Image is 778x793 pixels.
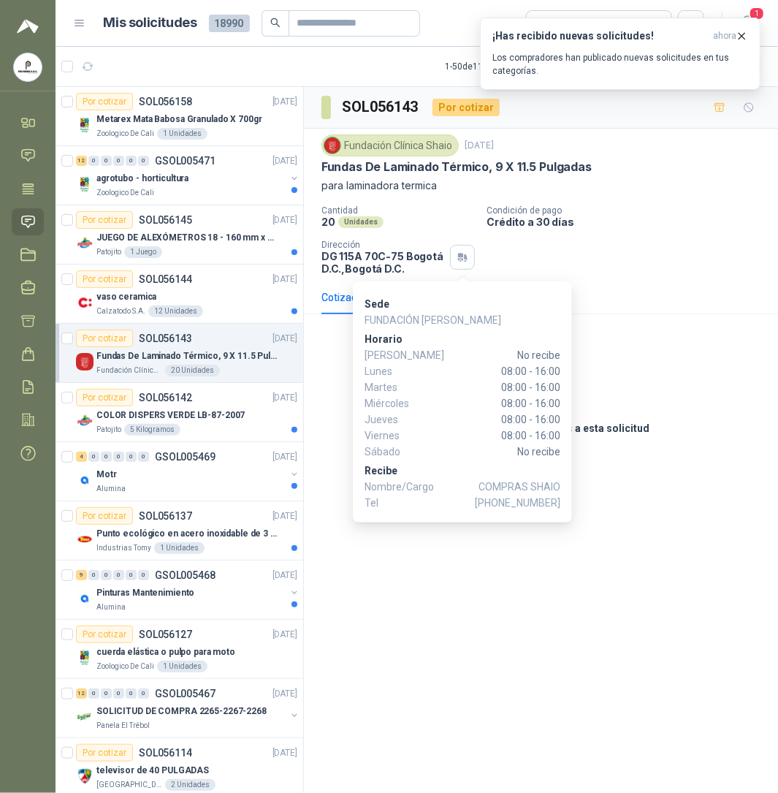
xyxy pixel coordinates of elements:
[272,687,297,701] p: [DATE]
[465,139,494,153] p: [DATE]
[480,18,760,90] button: ¡Has recibido nuevas solicitudes!ahora Los compradores han publicado nuevas solicitudes en tus ca...
[492,30,707,42] h3: ¡Has recibido nuevas solicitudes!
[113,570,124,580] div: 0
[713,30,736,42] span: ahora
[76,744,133,762] div: Por cotizar
[272,391,297,405] p: [DATE]
[272,509,297,523] p: [DATE]
[365,463,560,479] p: Recibe
[124,424,180,436] div: 5 Kilogramos
[365,379,423,395] span: Martes
[321,240,444,250] p: Dirección
[487,216,772,228] p: Crédito a 30 días
[88,688,99,699] div: 0
[76,767,94,785] img: Company Logo
[96,764,209,778] p: televisor de 40 PULGADAS
[96,542,151,554] p: Industrias Tomy
[88,156,99,166] div: 0
[76,626,133,643] div: Por cotizar
[423,379,560,395] span: 08:00 - 16:00
[365,363,423,379] span: Lunes
[101,688,112,699] div: 0
[96,468,117,482] p: Motr
[139,215,192,225] p: SOL056145
[76,211,133,229] div: Por cotizar
[139,274,192,284] p: SOL056144
[321,178,760,194] p: para laminadora termica
[76,330,133,347] div: Por cotizar
[272,154,297,168] p: [DATE]
[96,645,235,659] p: cuerda elástica o pulpo para moto
[321,289,381,306] div: Cotizaciones
[96,602,126,613] p: Alumina
[76,507,133,525] div: Por cotizar
[139,629,192,640] p: SOL056127
[432,99,500,116] div: Por cotizar
[270,18,281,28] span: search
[365,347,423,363] span: [PERSON_NAME]
[365,444,423,460] span: Sábado
[165,365,220,376] div: 20 Unidades
[126,156,137,166] div: 0
[101,156,112,166] div: 0
[76,685,300,732] a: 12 0 0 0 0 0 GSOL005467[DATE] Company LogoSOLICITUD DE COMPRA 2265-2267-2268Panela El Trébol
[139,748,192,758] p: SOL056114
[113,156,124,166] div: 0
[272,450,297,464] p: [DATE]
[96,424,121,436] p: Patojito
[365,428,423,444] span: Viernes
[113,688,124,699] div: 0
[113,452,124,462] div: 0
[76,531,94,548] img: Company Logo
[76,235,94,252] img: Company Logo
[96,290,156,304] p: vaso ceramica
[165,779,216,791] div: 2 Unidades
[96,128,154,140] p: Zoologico De Cali
[365,296,560,312] p: Sede
[365,395,423,411] span: Miércoles
[96,187,154,199] p: Zoologico De Cali
[138,452,149,462] div: 0
[343,96,421,118] h3: SOL056143
[56,383,303,442] a: Por cotizarSOL056142[DATE] Company LogoCOLOR DISPERS VERDE LB-87-2007Patojito5 Kilogramos
[76,471,94,489] img: Company Logo
[272,95,297,109] p: [DATE]
[126,570,137,580] div: 0
[17,18,39,35] img: Logo peakr
[96,586,194,600] p: Pinturas Mantenimiento
[365,411,423,428] span: Jueves
[139,511,192,521] p: SOL056137
[155,688,216,699] p: GSOL005467
[56,324,303,383] a: Por cotizarSOL056143[DATE] Company LogoFundas De Laminado Térmico, 9 X 11.5 PulgadasFundación Clí...
[96,661,154,672] p: Zoologico De Cali
[154,542,205,554] div: 1 Unidades
[76,708,94,726] img: Company Logo
[423,444,560,460] span: No recibe
[138,156,149,166] div: 0
[272,273,297,287] p: [DATE]
[126,452,137,462] div: 0
[76,412,94,430] img: Company Logo
[56,620,303,679] a: Por cotizarSOL056127[DATE] Company Logocuerda elástica o pulpo para motoZoologico De Cali1 Unidades
[139,392,192,403] p: SOL056142
[209,15,250,32] span: 18990
[734,10,760,37] button: 1
[76,590,94,607] img: Company Logo
[76,570,87,580] div: 9
[138,688,149,699] div: 0
[96,409,245,422] p: COLOR DISPERS VERDE LB-87-2007
[96,779,162,791] p: [GEOGRAPHIC_DATA]
[157,128,207,140] div: 1 Unidades
[365,331,560,347] p: Horario
[14,53,42,81] img: Company Logo
[272,569,297,583] p: [DATE]
[101,452,112,462] div: 0
[445,55,545,78] div: 1 - 50 de 11306
[338,216,384,228] div: Unidades
[535,15,566,31] div: Todas
[76,116,94,134] img: Company Logo
[56,501,303,561] a: Por cotizarSOL056137[DATE] Company LogoPunto ecológico en acero inoxidable de 3 puestos, con capa...
[76,156,87,166] div: 12
[749,7,765,20] span: 1
[76,93,133,110] div: Por cotizar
